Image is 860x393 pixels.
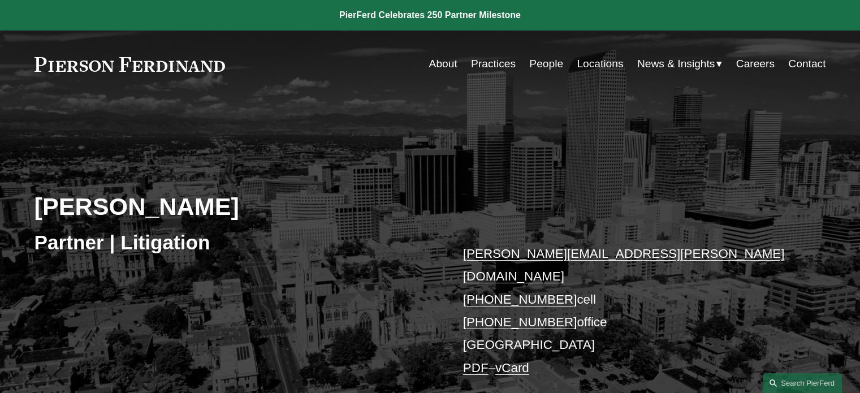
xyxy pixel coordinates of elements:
[463,292,577,306] a: [PHONE_NUMBER]
[577,53,623,75] a: Locations
[495,361,529,375] a: vCard
[471,53,516,75] a: Practices
[788,53,826,75] a: Contact
[763,373,842,393] a: Search this site
[34,230,430,255] h3: Partner | Litigation
[34,192,430,221] h2: [PERSON_NAME]
[463,247,785,283] a: [PERSON_NAME][EMAIL_ADDRESS][PERSON_NAME][DOMAIN_NAME]
[463,315,577,329] a: [PHONE_NUMBER]
[429,53,457,75] a: About
[736,53,775,75] a: Careers
[463,361,489,375] a: PDF
[637,54,715,74] span: News & Insights
[463,243,793,379] p: cell office [GEOGRAPHIC_DATA] –
[529,53,563,75] a: People
[637,53,723,75] a: folder dropdown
